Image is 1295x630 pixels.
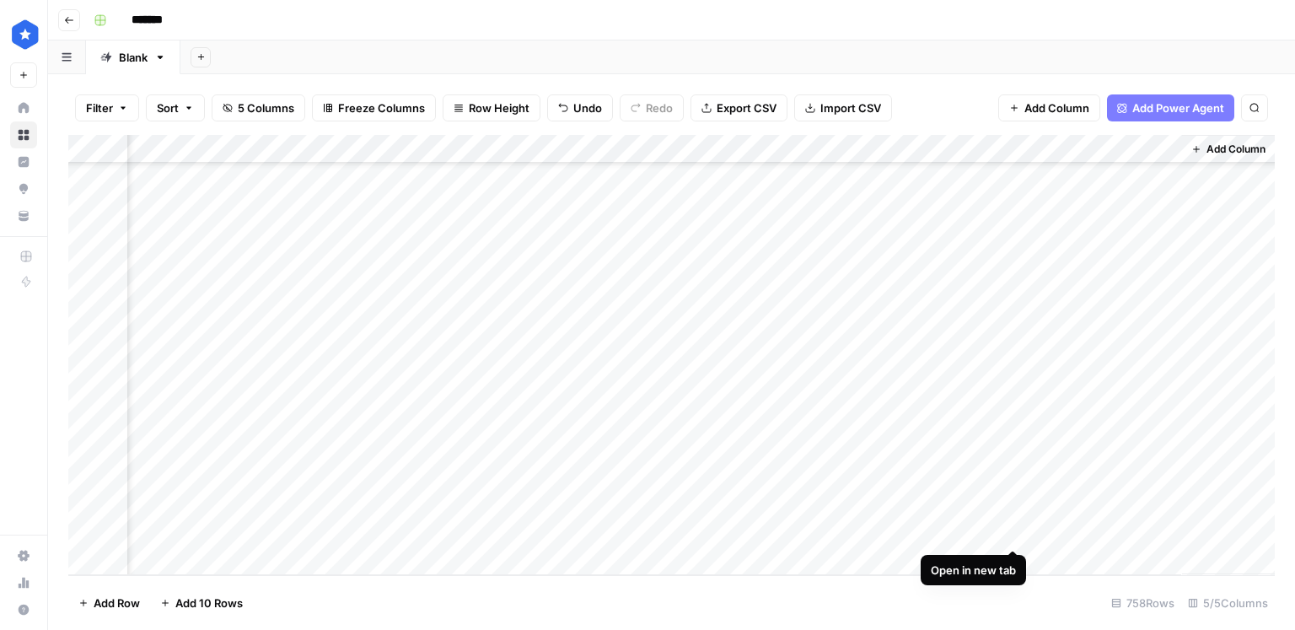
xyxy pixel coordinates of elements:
[10,542,37,569] a: Settings
[573,100,602,116] span: Undo
[10,19,40,50] img: ConsumerAffairs Logo
[10,94,37,121] a: Home
[338,100,425,116] span: Freeze Columns
[620,94,684,121] button: Redo
[690,94,787,121] button: Export CSV
[157,100,179,116] span: Sort
[1024,100,1089,116] span: Add Column
[119,49,148,66] div: Blank
[150,590,253,617] button: Add 10 Rows
[10,13,37,56] button: Workspace: ConsumerAffairs
[10,569,37,596] a: Usage
[646,100,673,116] span: Redo
[1185,138,1272,160] button: Add Column
[212,94,305,121] button: 5 Columns
[175,595,243,611] span: Add 10 Rows
[1132,100,1224,116] span: Add Power Agent
[146,94,205,121] button: Sort
[1206,142,1265,157] span: Add Column
[443,94,540,121] button: Row Height
[10,202,37,229] a: Your Data
[10,596,37,623] button: Help + Support
[75,94,139,121] button: Filter
[717,100,776,116] span: Export CSV
[1107,94,1234,121] button: Add Power Agent
[794,94,892,121] button: Import CSV
[238,100,294,116] span: 5 Columns
[10,148,37,175] a: Insights
[931,562,1016,579] div: Open in new tab
[1104,590,1181,617] div: 758 Rows
[86,40,180,74] a: Blank
[312,94,436,121] button: Freeze Columns
[820,100,881,116] span: Import CSV
[94,595,140,611] span: Add Row
[998,94,1100,121] button: Add Column
[1181,590,1275,617] div: 5/5 Columns
[86,100,113,116] span: Filter
[547,94,613,121] button: Undo
[10,175,37,202] a: Opportunities
[469,100,529,116] span: Row Height
[68,590,150,617] button: Add Row
[10,121,37,148] a: Browse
